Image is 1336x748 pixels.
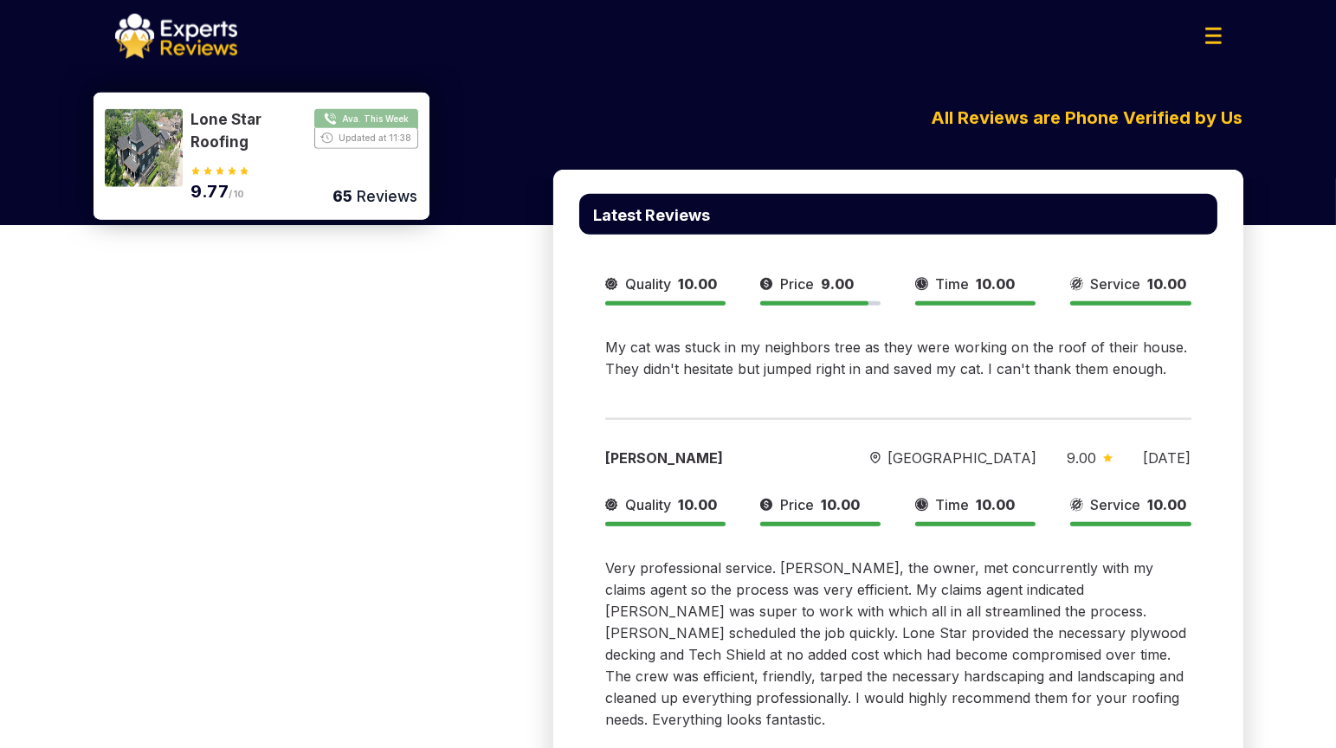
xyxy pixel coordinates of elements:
[780,494,814,515] span: Price
[1070,494,1083,515] img: slider icon
[605,559,1186,728] span: Very professional service. [PERSON_NAME], the owner, met concurrently with my claims agent so the...
[353,187,418,205] span: Reviews
[1147,496,1186,513] span: 10.00
[915,274,928,294] img: slider icon
[593,208,710,223] p: Latest Reviews
[935,494,969,515] span: Time
[333,187,353,205] span: 65
[1090,494,1140,515] span: Service
[887,448,1036,468] span: [GEOGRAPHIC_DATA]
[678,496,717,513] span: 10.00
[625,274,671,294] span: Quality
[976,496,1015,513] span: 10.00
[605,274,618,294] img: slider icon
[191,181,229,202] span: 9.77
[1103,454,1113,462] img: slider icon
[229,189,245,200] span: /10
[605,339,1187,377] span: My cat was stuck in my neighbors tree as they were working on the roof of their house. They didn'...
[1205,28,1222,44] img: Menu Icon
[1147,275,1186,293] span: 10.00
[780,274,814,294] span: Price
[553,105,1243,131] div: All Reviews are Phone Verified by Us
[870,452,881,465] img: slider icon
[821,275,854,293] span: 9.00
[1144,448,1191,468] div: [DATE]
[678,275,717,293] span: 10.00
[760,274,773,294] img: slider icon
[605,448,840,468] div: [PERSON_NAME]
[625,494,671,515] span: Quality
[105,109,183,187] img: 175466279898754.jpeg
[1067,449,1096,467] span: 9.00
[935,274,969,294] span: Time
[976,275,1015,293] span: 10.00
[115,14,237,59] img: logo
[1070,274,1083,294] img: slider icon
[915,494,928,515] img: slider icon
[605,494,618,515] img: slider icon
[821,496,860,513] span: 10.00
[94,93,319,119] p: Lone Star Roofing
[1090,274,1140,294] span: Service
[760,494,773,515] img: slider icon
